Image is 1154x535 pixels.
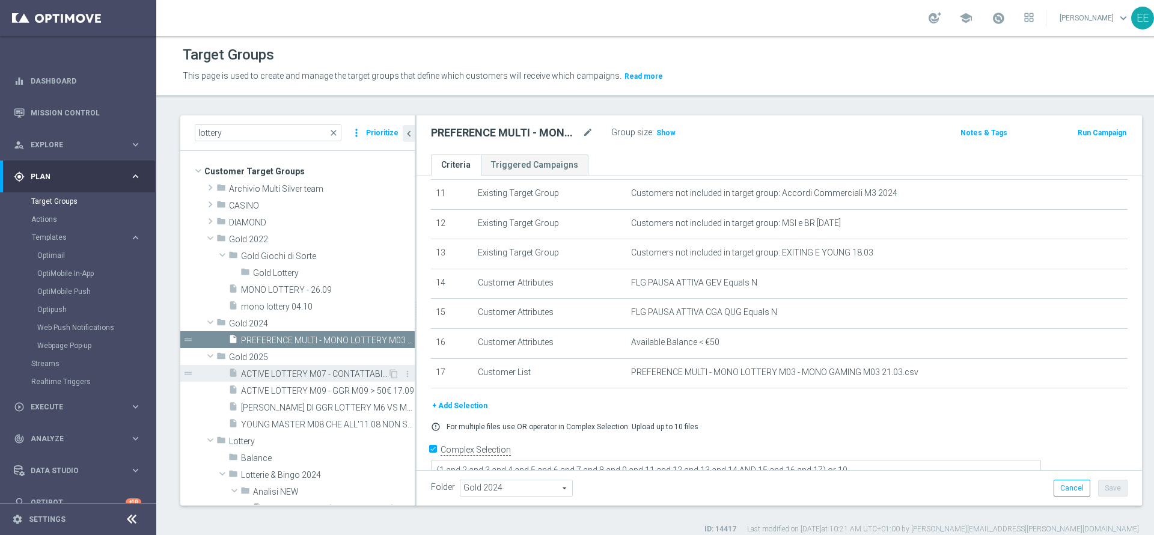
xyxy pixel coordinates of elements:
a: Mission Control [31,97,141,129]
a: Settings [29,516,66,523]
a: OptiMobile In-App [37,269,125,278]
span: Analyze [31,435,130,442]
span: CALO DI GGR LOTTERY M6 VS M7 CON GGR LOTTERY &gt; 30&#x20AC; E CALO GGR M6 VS M7 &lt; -20% 18.07 [241,403,415,413]
button: track_changes Analyze keyboard_arrow_right [13,434,142,444]
div: Webpage Pop-up [37,337,155,355]
i: Duplicate Target group [389,369,398,379]
span: Customers not included in target group: Accordi Commerciali M3 2024 [631,188,897,198]
div: Optipush [37,301,155,319]
i: keyboard_arrow_right [130,171,141,182]
button: Cancel [1054,480,1090,497]
span: NEW Active GEV (inclusi Early Life) [265,504,415,514]
td: Existing Target Group [473,179,626,209]
div: +10 [126,498,141,506]
a: Streams [31,359,125,368]
button: chevron_left [403,125,415,142]
span: Archivio Multi Silver team [229,184,415,194]
div: OptiMobile Push [37,283,155,301]
span: FLG PAUSA ATTIVA GEV Equals N [631,278,757,288]
td: 13 [431,239,473,269]
span: keyboard_arrow_down [1117,11,1130,25]
a: [PERSON_NAME]keyboard_arrow_down [1058,9,1131,27]
a: Web Push Notifications [37,323,125,332]
span: PREFERENCE MULTI - MONO LOTTERY M03 - MONO GAMING M03 21.03 [241,335,415,346]
span: Show [656,129,676,137]
span: Gold 2022 [229,234,415,245]
div: Templates keyboard_arrow_right [31,233,142,242]
div: person_search Explore keyboard_arrow_right [13,140,142,150]
span: Gold 2025 [229,352,415,362]
a: Optimail [37,251,125,260]
span: Analisi NEW [253,487,415,497]
span: Explore [31,141,130,148]
div: Mission Control [14,97,141,129]
a: Criteria [431,154,481,176]
label: Group size [611,127,652,138]
label: Last modified on [DATE] at 10:21 AM UTC+01:00 by [PERSON_NAME][EMAIL_ADDRESS][PERSON_NAME][DOMAIN... [747,524,1139,534]
i: more_vert [350,124,362,141]
i: folder [216,233,226,247]
span: Balance [241,453,415,463]
i: insert_drive_file [252,503,262,516]
i: insert_drive_file [228,334,238,348]
i: folder [240,486,250,500]
div: Target Groups [31,192,155,210]
div: Actions [31,210,155,228]
span: ACTIVE LOTTERY M09 - GGR M09 &gt; 50&#x20AC; 17.09 [241,386,415,396]
button: Mission Control [13,108,142,118]
div: Streams [31,355,155,373]
div: Explore [14,139,130,150]
td: Existing Target Group [473,239,626,269]
span: MONO LOTTERY - 26.09 [241,285,415,295]
i: chevron_left [403,128,415,139]
button: Run Campaign [1076,126,1128,139]
td: 15 [431,299,473,329]
td: 12 [431,209,473,239]
input: Quick find group or folder [195,124,341,141]
i: mode_edit [582,126,593,140]
i: insert_drive_file [228,385,238,399]
i: settings [12,514,23,525]
span: school [959,11,972,25]
a: Realtime Triggers [31,377,125,387]
i: folder [216,317,226,331]
a: Actions [31,215,125,224]
button: lightbulb Optibot +10 [13,498,142,507]
td: 16 [431,328,473,358]
i: insert_drive_file [228,402,238,415]
span: Data Studio [31,467,130,474]
span: close [329,128,338,138]
div: Realtime Triggers [31,373,155,391]
div: Dashboard [14,65,141,97]
div: OptiMobile In-App [37,264,155,283]
span: Gold Giochi di Sorte [241,251,415,261]
button: gps_fixed Plan keyboard_arrow_right [13,172,142,182]
div: Data Studio keyboard_arrow_right [13,466,142,475]
td: 17 [431,358,473,388]
div: Analyze [14,433,130,444]
button: Read more [623,70,664,83]
i: more_vert [403,369,412,379]
a: Dashboard [31,65,141,97]
span: FLG PAUSA ATTIVA CGA QUG Equals N [631,307,777,317]
i: person_search [14,139,25,150]
a: Triggered Campaigns [481,154,588,176]
i: folder [228,469,238,483]
td: Customer List [473,358,626,388]
label: ID: 14417 [704,524,736,534]
a: Optipush [37,305,125,314]
span: Plan [31,173,130,180]
a: Webpage Pop-up [37,341,125,350]
span: CASINO [229,201,415,211]
span: DIAMOND [229,218,415,228]
button: Save [1098,480,1128,497]
i: keyboard_arrow_right [130,465,141,476]
td: Customer Attributes [473,269,626,299]
div: Optibot [14,486,141,518]
div: Plan [14,171,130,182]
label: Complex Selection [441,444,511,456]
